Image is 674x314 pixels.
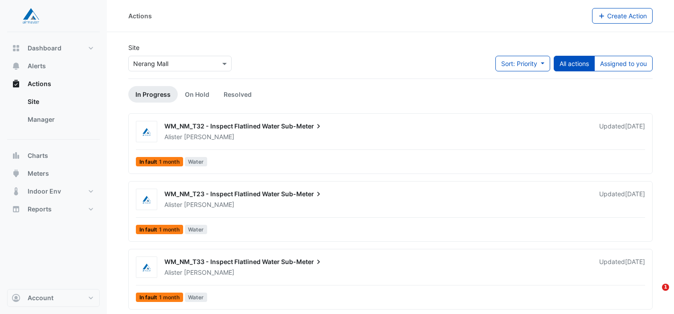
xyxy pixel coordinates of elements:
span: Alister [164,133,182,140]
span: Meters [28,169,49,178]
a: On Hold [178,86,216,103]
div: Actions [7,93,100,132]
span: In fault [136,225,183,234]
span: Actions [28,79,51,88]
button: Assigned to you [594,56,653,71]
label: Site [128,43,139,52]
span: In fault [136,157,183,166]
button: Dashboard [7,39,100,57]
button: Reports [7,200,100,218]
div: Updated [599,257,645,277]
span: Sub-Meter [281,122,323,131]
div: Updated [599,190,645,209]
span: Charts [28,151,48,160]
a: Site [20,93,100,111]
button: Alerts [7,57,100,75]
span: 1 [662,284,669,291]
button: Meters [7,165,100,182]
img: Airmaster Australia [136,263,157,272]
iframe: Intercom live chat [644,284,665,305]
span: Fri 01-Aug-2025 16:09 AEST [625,122,645,130]
span: WM_NM_T23 - Inspect Flatlined Water [164,190,280,198]
span: WM_NM_T32 - Inspect Flatlined Water [164,122,280,130]
button: All actions [554,56,595,71]
img: Airmaster Australia [136,195,157,204]
span: 1 month [159,295,180,300]
span: Alister [164,201,182,208]
button: Account [7,289,100,307]
button: Charts [7,147,100,165]
span: Create Action [607,12,647,20]
a: In Progress [128,86,178,103]
button: Indoor Env [7,182,100,200]
div: Actions [128,11,152,21]
app-icon: Meters [12,169,20,178]
span: Sub-Meter [281,257,323,266]
span: Dashboard [28,44,61,53]
span: 1 month [159,159,180,165]
button: Sort: Priority [495,56,550,71]
app-icon: Charts [12,151,20,160]
span: Sub-Meter [281,190,323,198]
span: Alerts [28,62,46,70]
span: [PERSON_NAME] [184,200,234,209]
app-icon: Actions [12,79,20,88]
span: Alister [164,269,182,276]
span: In fault [136,293,183,302]
span: Water [185,225,208,234]
span: Water [185,293,208,302]
span: Fri 01-Aug-2025 16:09 AEST [625,258,645,265]
img: Airmaster Australia [136,128,157,136]
span: Indoor Env [28,187,61,196]
span: [PERSON_NAME] [184,132,234,141]
img: Company Logo [11,7,51,25]
app-icon: Reports [12,205,20,214]
app-icon: Indoor Env [12,187,20,196]
span: Reports [28,205,52,214]
a: Resolved [216,86,259,103]
button: Actions [7,75,100,93]
span: [PERSON_NAME] [184,268,234,277]
div: Updated [599,122,645,141]
span: Water [185,157,208,166]
span: Fri 01-Aug-2025 16:09 AEST [625,190,645,198]
app-icon: Alerts [12,62,20,70]
app-icon: Dashboard [12,44,20,53]
span: 1 month [159,227,180,232]
button: Create Action [592,8,653,24]
span: Sort: Priority [501,60,537,67]
span: WM_NM_T33 - Inspect Flatlined Water [164,258,280,265]
a: Manager [20,111,100,128]
span: Account [28,293,53,302]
